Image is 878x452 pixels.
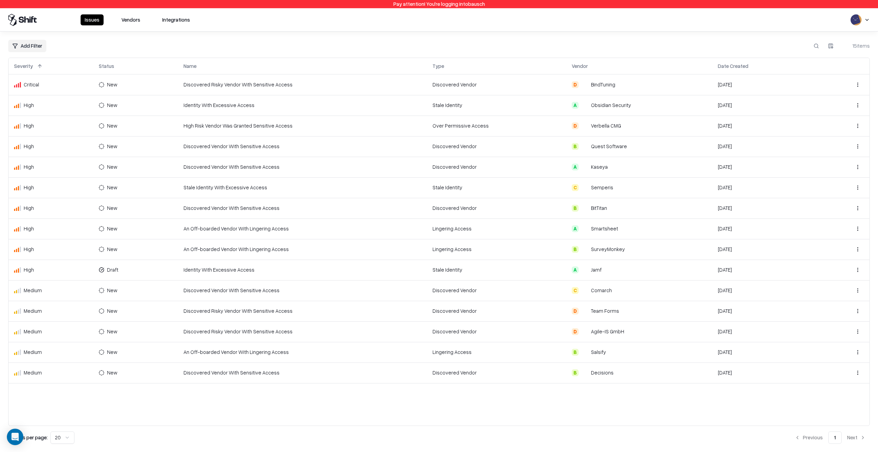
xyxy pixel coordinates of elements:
[14,81,88,88] div: Critical
[427,136,567,157] td: Discovered Vendor
[591,102,631,109] div: Obsidian Security
[427,321,567,342] td: Discovered Vendor
[183,62,197,70] div: Name
[107,163,117,170] div: New
[581,164,588,170] img: Kaseya
[99,285,128,296] button: New
[427,95,567,116] td: Stale Identity
[572,81,579,88] div: D
[107,369,117,376] div: New
[107,266,118,273] div: Draft
[581,225,588,232] img: Smartsheet
[107,348,117,356] div: New
[712,280,821,301] td: [DATE]
[581,287,588,294] img: Comarch
[591,246,625,253] div: SurveyMonkey
[178,116,427,136] td: High Risk Vendor Was Granted Sensitive Access
[427,218,567,239] td: Lingering Access
[99,244,128,255] button: New
[712,362,821,383] td: [DATE]
[712,74,821,95] td: [DATE]
[572,308,579,314] div: D
[591,163,608,170] div: Kaseya
[14,122,88,129] div: High
[107,122,117,129] div: New
[178,239,427,260] td: An Off-boarded Vendor With Lingering Access
[427,362,567,383] td: Discovered Vendor
[107,81,117,88] div: New
[178,136,427,157] td: Discovered Vendor With Sensitive Access
[581,122,588,129] img: Verbella CMG
[178,321,427,342] td: Discovered Risky Vendor With Sensitive Access
[8,434,48,441] p: Results per page:
[14,266,88,273] div: High
[712,321,821,342] td: [DATE]
[427,74,567,95] td: Discovered Vendor
[572,328,579,335] div: D
[712,342,821,362] td: [DATE]
[842,42,870,49] div: 15 items
[107,307,117,314] div: New
[581,246,588,253] img: SurveyMonkey
[427,239,567,260] td: Lingering Access
[427,157,567,177] td: Discovered Vendor
[712,260,821,280] td: [DATE]
[99,100,128,111] button: New
[581,266,588,273] img: Jamf
[178,260,427,280] td: Identity With Excessive Access
[581,102,588,109] img: Obsidian Security
[178,177,427,198] td: Stale Identity With Excessive Access
[178,301,427,321] td: Discovered Risky Vendor With Sensitive Access
[14,369,88,376] div: Medium
[14,204,88,212] div: High
[712,218,821,239] td: [DATE]
[14,225,88,232] div: High
[591,287,612,294] div: Comarch
[712,116,821,136] td: [DATE]
[99,120,128,131] button: New
[99,141,128,152] button: New
[107,225,117,232] div: New
[99,79,128,90] button: New
[718,62,748,70] div: Date Created
[178,218,427,239] td: An Off-boarded Vendor With Lingering Access
[178,280,427,301] td: Discovered Vendor With Sensitive Access
[107,143,117,150] div: New
[427,301,567,321] td: Discovered Vendor
[581,369,588,376] img: Decisions
[572,205,579,212] div: B
[81,14,104,25] button: Issues
[572,164,579,170] div: A
[572,369,579,376] div: B
[99,347,128,358] button: New
[712,239,821,260] td: [DATE]
[14,143,88,150] div: High
[107,204,117,212] div: New
[572,143,579,150] div: B
[591,266,602,273] div: Jamf
[107,184,117,191] div: New
[427,177,567,198] td: Stale Identity
[591,81,615,88] div: BindTuning
[572,266,579,273] div: A
[14,287,88,294] div: Medium
[712,177,821,198] td: [DATE]
[178,198,427,218] td: Discovered Vendor With Sensitive Access
[591,225,618,232] div: Smartsheet
[178,74,427,95] td: Discovered Risky Vendor With Sensitive Access
[591,307,619,314] div: Team Forms
[14,348,88,356] div: Medium
[712,136,821,157] td: [DATE]
[712,157,821,177] td: [DATE]
[14,163,88,170] div: High
[99,306,128,317] button: New
[572,62,588,70] div: Vendor
[14,102,88,109] div: High
[14,328,88,335] div: Medium
[427,198,567,218] td: Discovered Vendor
[591,184,613,191] div: Semperis
[178,157,427,177] td: Discovered Vendor With Sensitive Access
[591,204,607,212] div: BitTitan
[581,349,588,356] img: Salsify
[14,184,88,191] div: High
